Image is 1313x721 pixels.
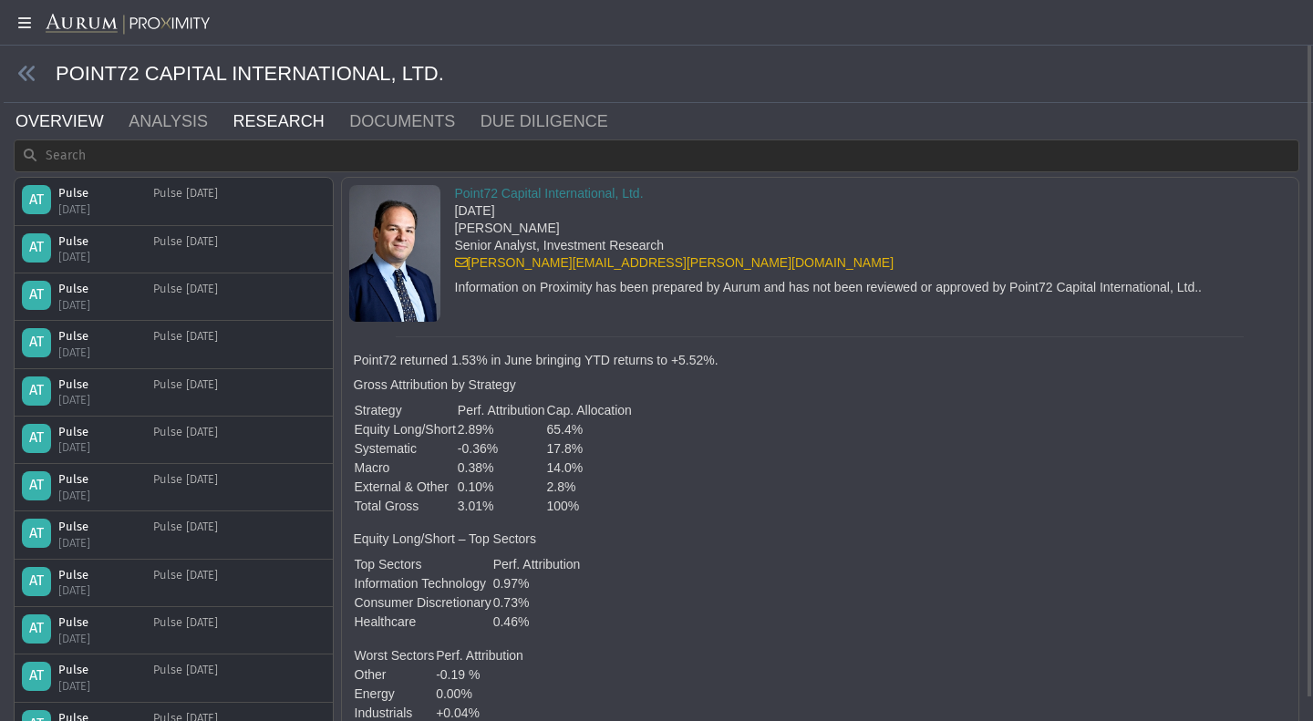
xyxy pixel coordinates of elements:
[546,401,633,420] td: Cap. Allocation
[153,614,218,646] div: Pulse [DATE]
[457,458,546,478] td: 0.38%
[58,471,131,488] div: Pulse
[58,233,131,250] div: Pulse
[58,281,131,297] div: Pulse
[354,574,492,593] td: Information Technology
[22,519,51,548] div: AT
[58,535,131,551] div: [DATE]
[457,401,546,420] td: Perf. Attribution
[354,646,436,665] td: Worst Sectors
[153,471,218,503] div: Pulse [DATE]
[153,328,218,360] div: Pulse [DATE]
[58,519,131,535] div: Pulse
[546,478,633,497] td: 2.8%
[58,345,131,361] div: [DATE]
[457,478,546,497] td: 0.10%
[58,392,131,408] div: [DATE]
[58,582,131,599] div: [DATE]
[22,614,51,644] div: AT
[58,297,131,314] div: [DATE]
[58,631,131,647] div: [DATE]
[22,567,51,596] div: AT
[58,662,131,678] div: Pulse
[455,202,1203,220] div: [DATE]
[354,555,492,574] td: Top Sectors
[457,497,546,516] td: 3.01%
[455,186,644,201] a: Point72 Capital International, Ltd.
[355,499,419,513] strong: Total Gross
[354,439,457,458] td: Systematic
[435,665,524,685] td: -0.19 %
[22,662,51,691] div: AT
[479,103,632,139] a: DUE DILIGENCE
[58,424,131,440] div: Pulse
[455,220,1203,237] div: [PERSON_NAME]
[153,662,218,694] div: Pulse [DATE]
[457,420,546,439] td: 2.89%
[546,458,633,478] td: 14.0%
[153,376,218,408] div: Pulse [DATE]
[153,519,218,551] div: Pulse [DATE]
[354,401,457,420] td: Strategy
[455,237,1203,254] div: Senior Analyst, Investment Research
[153,185,218,217] div: Pulse [DATE]
[58,567,131,583] div: Pulse
[354,458,457,478] td: Macro
[58,185,131,201] div: Pulse
[58,439,131,456] div: [DATE]
[22,328,51,357] div: AT
[58,488,131,504] div: [DATE]
[14,103,127,139] a: OVERVIEW
[4,46,1313,103] div: POINT72 CAPITAL INTERNATIONAL, LTD.
[22,424,51,453] div: AT
[354,420,457,439] td: Equity Long/Short
[22,281,51,310] div: AT
[58,376,131,393] div: Pulse
[153,281,218,313] div: Pulse [DATE]
[153,567,218,599] div: Pulse [DATE]
[354,353,719,367] strong: Point72 returned 1.53% in June bringing YTD returns to +5.52%.
[58,328,131,345] div: Pulse
[455,255,894,270] a: [PERSON_NAME][EMAIL_ADDRESS][PERSON_NAME][DOMAIN_NAME]
[354,531,537,546] strong: Equity Long/Short – Top Sectors
[232,103,348,139] a: RESEARCH
[354,377,516,392] strong: Gross Attribution by Strategy
[492,593,582,613] td: 0.73%
[58,249,131,265] div: [DATE]
[153,233,218,265] div: Pulse [DATE]
[22,471,51,500] div: AT
[455,279,1203,296] div: Information on Proximity has been prepared by Aurum and has not been reviewed or approved by Poin...
[457,439,546,458] td: -0.36%
[58,614,131,631] div: Pulse
[22,233,51,263] div: AT
[492,613,582,632] td: 0.46%
[349,185,440,322] img: image
[127,103,231,139] a: ANALYSIS
[354,593,492,613] td: Consumer Discretionary
[435,646,524,665] td: Perf. Attribution
[22,185,51,214] div: AT
[46,14,210,36] img: Aurum-Proximity%20white.svg
[546,439,633,458] td: 17.8%
[22,376,51,406] div: AT
[435,685,524,704] td: 0.00%
[492,574,582,593] td: 0.97%
[58,201,131,218] div: [DATE]
[58,678,131,695] div: [DATE]
[354,613,492,632] td: Healthcare
[546,420,633,439] td: 65.4%
[354,478,457,497] td: External & Other
[347,103,479,139] a: DOCUMENTS
[153,424,218,456] div: Pulse [DATE]
[354,685,436,704] td: Energy
[546,497,633,516] td: 100%
[354,665,436,685] td: Other
[492,555,582,574] td: Perf. Attribution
